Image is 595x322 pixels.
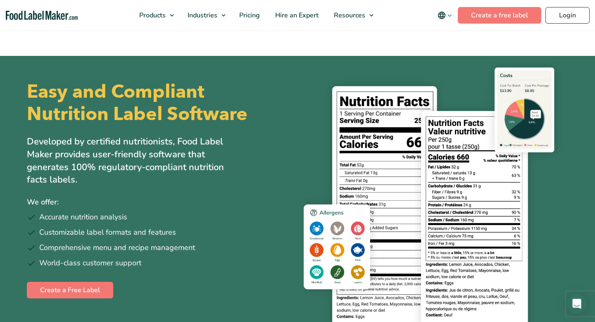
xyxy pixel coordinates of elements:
[273,11,319,20] span: Hire an Expert
[27,81,290,125] h1: Easy and Compliant Nutrition Label Software
[458,7,541,24] a: Create a free label
[237,11,261,20] span: Pricing
[27,282,113,298] a: Create a Free Label
[185,11,218,20] span: Industries
[39,211,127,223] span: Accurate nutrition analysis
[27,196,291,208] p: We offer:
[331,11,366,20] span: Resources
[567,294,587,314] div: Open Intercom Messenger
[39,242,195,253] span: Comprehensive menu and recipe management
[27,135,242,186] p: Developed by certified nutritionists, Food Label Maker provides user-friendly software that gener...
[545,7,590,24] a: Login
[39,227,176,238] span: Customizable label formats and features
[39,257,141,269] span: World-class customer support
[137,11,167,20] span: Products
